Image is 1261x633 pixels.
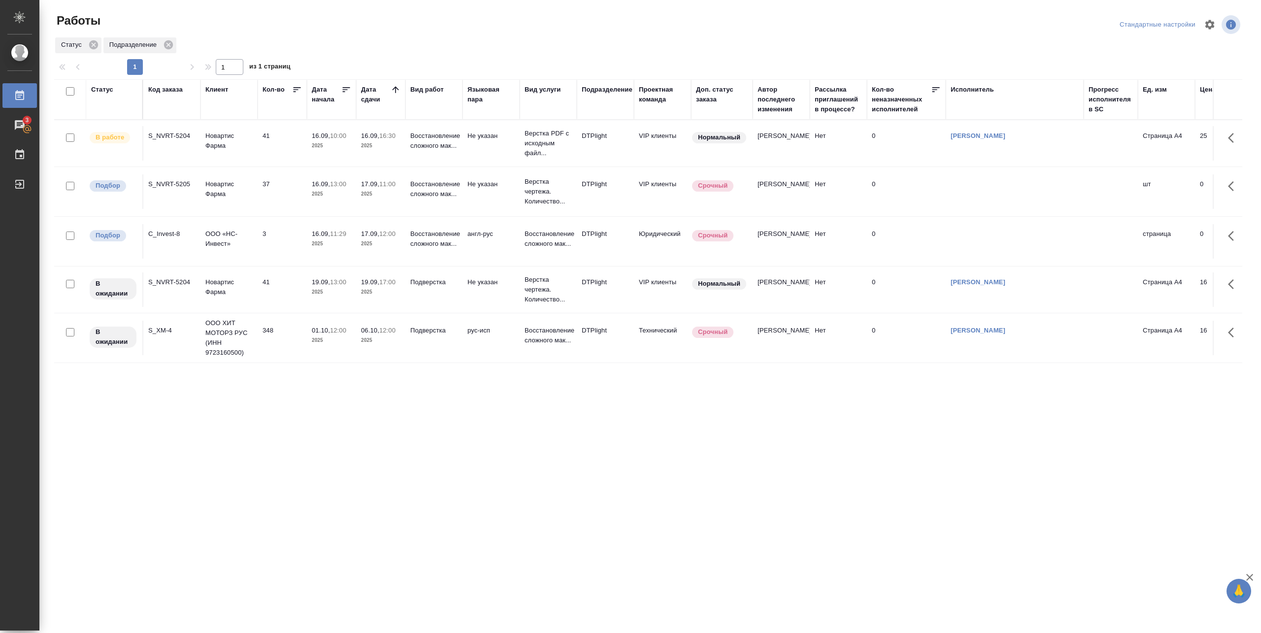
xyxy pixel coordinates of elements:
[410,277,458,287] p: Подверстка
[361,132,379,139] p: 16.09,
[577,174,634,209] td: DTPlight
[205,229,253,249] p: ООО «НС-Инвест»
[634,224,691,259] td: Юридический
[19,115,34,125] span: 3
[312,335,351,345] p: 2025
[379,180,396,188] p: 11:00
[815,85,862,114] div: Рассылка приглашений в процессе?
[867,321,946,355] td: 0
[753,174,810,209] td: [PERSON_NAME]
[753,272,810,307] td: [PERSON_NAME]
[410,131,458,151] p: Восстановление сложного мак...
[361,141,400,151] p: 2025
[467,85,515,104] div: Языковая пара
[361,327,379,334] p: 06.10,
[312,132,330,139] p: 16.09,
[463,174,520,209] td: Не указан
[951,85,994,95] div: Исполнитель
[867,126,946,161] td: 0
[577,272,634,307] td: DTPlight
[1195,126,1244,161] td: 25
[379,327,396,334] p: 12:00
[753,224,810,259] td: [PERSON_NAME]
[379,278,396,286] p: 17:00
[1222,15,1242,34] span: Посмотреть информацию
[951,132,1005,139] a: [PERSON_NAME]
[89,277,137,300] div: Исполнитель назначен, приступать к работе пока рано
[1195,174,1244,209] td: 0
[109,40,160,50] p: Подразделение
[1138,224,1195,259] td: страница
[330,180,346,188] p: 13:00
[951,278,1005,286] a: [PERSON_NAME]
[810,224,867,259] td: Нет
[249,61,291,75] span: из 1 страниц
[634,174,691,209] td: VIP клиенты
[205,277,253,297] p: Новартис Фарма
[148,85,183,95] div: Код заказа
[361,230,379,237] p: 17.09,
[867,174,946,209] td: 0
[525,229,572,249] p: Восстановление сложного мак...
[258,224,307,259] td: 3
[89,179,137,193] div: Можно подбирать исполнителей
[258,174,307,209] td: 37
[205,131,253,151] p: Новартис Фарма
[1195,224,1244,259] td: 0
[1222,126,1246,150] button: Здесь прячутся важные кнопки
[698,279,740,289] p: Нормальный
[525,326,572,345] p: Восстановление сложного мак...
[148,326,196,335] div: S_XM-4
[810,321,867,355] td: Нет
[312,278,330,286] p: 19.09,
[148,131,196,141] div: S_NVRT-5204
[758,85,805,114] div: Автор последнего изменения
[1117,17,1198,33] div: split button
[1222,321,1246,344] button: Здесь прячутся важные кнопки
[379,132,396,139] p: 16:30
[361,287,400,297] p: 2025
[205,85,228,95] div: Клиент
[872,85,931,114] div: Кол-во неназначенных исполнителей
[410,229,458,249] p: Восстановление сложного мак...
[1089,85,1133,114] div: Прогресс исполнителя в SC
[330,327,346,334] p: 12:00
[148,229,196,239] div: C_Invest-8
[463,272,520,307] td: Не указан
[1195,272,1244,307] td: 16
[639,85,686,104] div: Проектная команда
[1222,174,1246,198] button: Здесь прячутся важные кнопки
[54,13,100,29] span: Работы
[810,174,867,209] td: Нет
[753,126,810,161] td: [PERSON_NAME]
[1138,321,1195,355] td: Страница А4
[361,85,391,104] div: Дата сдачи
[810,272,867,307] td: Нет
[867,272,946,307] td: 0
[96,181,120,191] p: Подбор
[577,224,634,259] td: DTPlight
[525,275,572,304] p: Верстка чертежа. Количество...
[361,278,379,286] p: 19.09,
[361,189,400,199] p: 2025
[810,126,867,161] td: Нет
[1222,224,1246,248] button: Здесь прячутся важные кнопки
[205,179,253,199] p: Новартис Фарма
[312,327,330,334] p: 01.10,
[463,126,520,161] td: Не указан
[1227,579,1251,603] button: 🙏
[582,85,632,95] div: Подразделение
[55,37,101,53] div: Статус
[1138,272,1195,307] td: Страница А4
[698,181,728,191] p: Срочный
[89,229,137,242] div: Можно подбирать исполнителей
[96,327,131,347] p: В ожидании
[148,277,196,287] div: S_NVRT-5204
[312,189,351,199] p: 2025
[951,327,1005,334] a: [PERSON_NAME]
[330,278,346,286] p: 13:00
[258,321,307,355] td: 348
[312,230,330,237] p: 16.09,
[361,180,379,188] p: 17.09,
[1138,174,1195,209] td: шт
